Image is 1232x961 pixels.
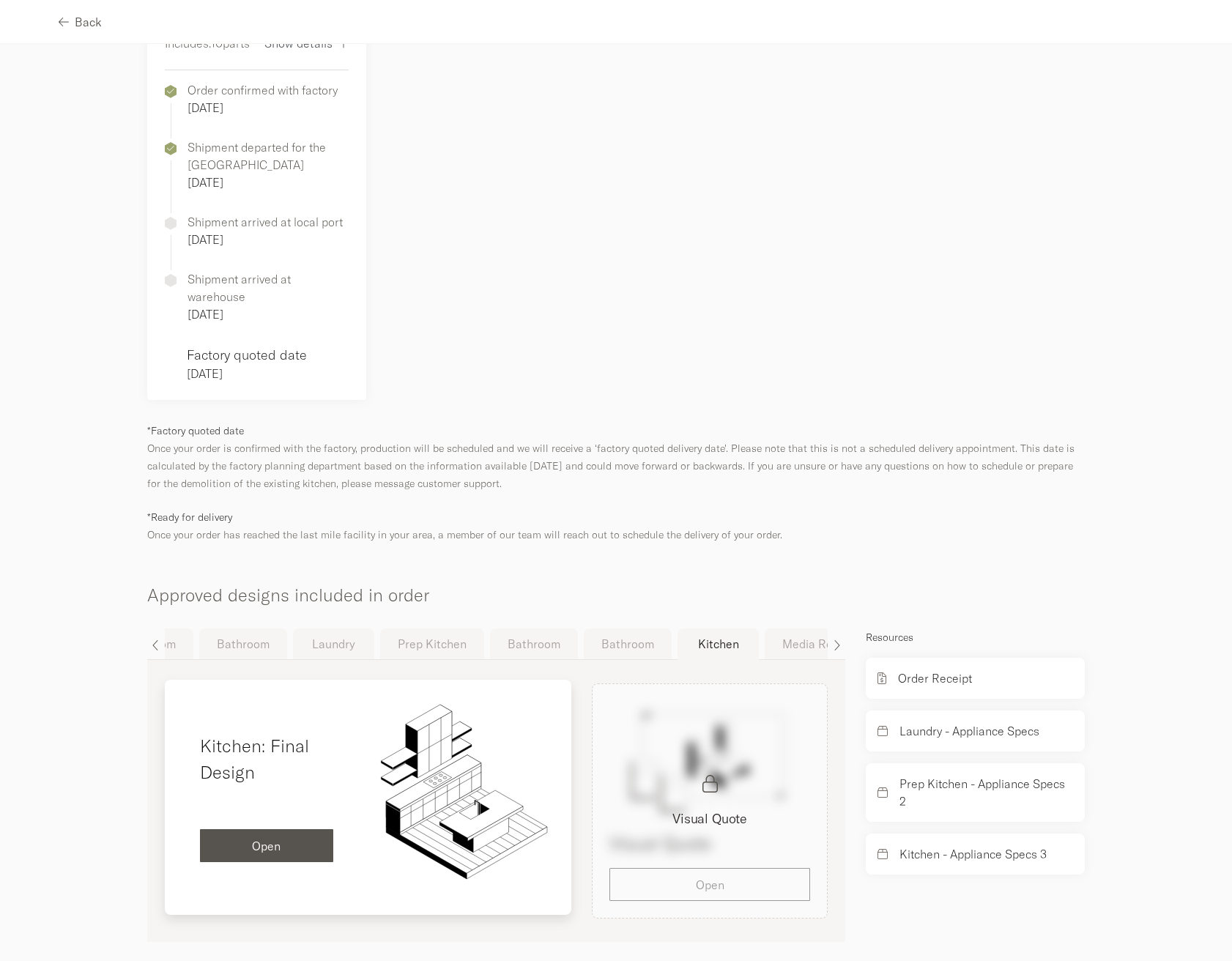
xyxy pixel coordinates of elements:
[187,345,349,365] h6: Factory quoted date
[147,422,1085,492] p: Once your order is confirmed with the factory, production will be scheduled and we will receive a...
[765,628,867,659] button: Media Room
[380,628,484,659] button: Prep Kitchen
[188,138,349,174] p: Shipment departed for the [GEOGRAPHIC_DATA]
[59,5,102,38] button: Back
[200,732,333,785] h4: Kitchen: Final Design
[293,628,374,659] button: Laundry
[584,628,672,659] button: Bathroom
[188,231,343,248] p: [DATE]
[147,508,1085,543] p: Once your order has reached the last mile facility in your area, a member of our team will reach ...
[188,270,349,305] p: Shipment arrived at warehouse
[147,424,244,437] span: *Factory quoted date
[678,628,759,660] button: Kitchen
[147,560,1085,608] h4: Approved designs included in order
[264,37,333,49] span: Show details
[199,628,287,659] button: Bathroom
[898,669,972,687] p: Order Receipt
[252,840,281,852] span: Open
[75,16,102,28] span: Back
[188,213,343,231] p: Shipment arrived at local port
[899,722,1039,740] p: Laundry - Appliance Specs
[188,99,338,116] p: [DATE]
[147,511,232,524] span: *Ready for delivery
[187,365,349,382] p: [DATE]
[866,628,1085,646] p: Resources
[899,775,1073,810] p: Prep Kitchen - Appliance Specs 2
[368,697,554,884] img: kitchen.svg
[899,845,1047,863] p: Kitchen - Appliance Specs 3
[188,174,349,191] p: [DATE]
[490,628,578,659] button: Bathroom
[200,829,333,862] button: Open
[188,305,349,323] p: [DATE]
[188,81,338,99] p: Order confirmed with factory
